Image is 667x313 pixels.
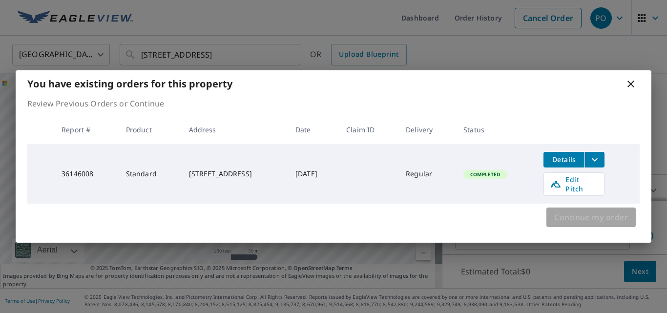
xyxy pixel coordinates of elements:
p: Review Previous Orders or Continue [27,98,640,109]
td: 36146008 [54,144,118,204]
th: Date [288,115,338,144]
td: [DATE] [288,144,338,204]
span: Completed [464,171,506,178]
span: Continue my order [554,210,628,224]
th: Product [118,115,181,144]
span: Edit Pitch [550,175,598,193]
button: Continue my order [546,208,636,227]
td: Regular [398,144,456,204]
span: Details [549,155,579,164]
td: Standard [118,144,181,204]
th: Report # [54,115,118,144]
a: Edit Pitch [543,172,604,196]
th: Status [456,115,536,144]
th: Delivery [398,115,456,144]
button: filesDropdownBtn-36146008 [584,152,604,167]
b: You have existing orders for this property [27,77,232,90]
th: Address [181,115,288,144]
div: [STREET_ADDRESS] [189,169,280,179]
th: Claim ID [338,115,398,144]
button: detailsBtn-36146008 [543,152,584,167]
